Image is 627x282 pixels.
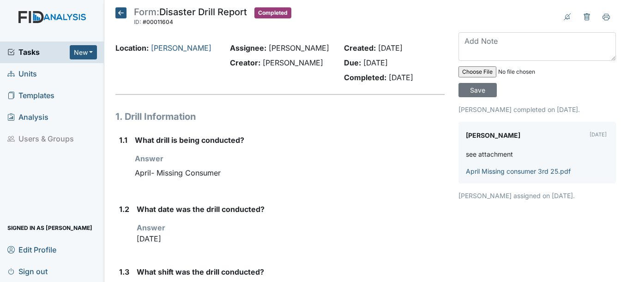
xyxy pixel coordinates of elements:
[458,191,616,200] p: [PERSON_NAME] assigned on [DATE].
[344,43,376,53] strong: Created:
[134,6,159,18] span: Form:
[137,266,264,277] label: What shift was the drill conducted?
[135,135,244,146] label: What drill is being conducted?
[115,110,444,123] h1: 1. Drill Information
[254,7,291,18] span: Completed
[7,88,54,103] span: Templates
[378,43,403,53] span: [DATE]
[466,167,571,175] a: April Missing consumer 3rd 25.pdf
[137,233,444,244] p: [DATE]
[7,67,37,81] span: Units
[7,47,70,58] a: Tasks
[363,58,388,67] span: [DATE]
[119,204,129,215] label: 1.2
[119,135,127,146] label: 1.1
[230,58,260,67] strong: Creator:
[344,73,386,82] strong: Completed:
[137,223,165,232] strong: Answer
[466,149,513,159] p: see attachment
[344,58,361,67] strong: Due:
[151,43,211,53] a: [PERSON_NAME]
[389,73,413,82] span: [DATE]
[70,45,97,59] button: New
[134,18,141,25] span: ID:
[7,264,48,278] span: Sign out
[143,18,173,25] span: #00011604
[269,43,329,53] span: [PERSON_NAME]
[134,7,247,28] div: Disaster Drill Report
[137,204,265,215] label: What date was the drill conducted?
[115,43,149,53] strong: Location:
[135,164,444,182] div: April- Missing Consumer
[119,266,129,277] label: 1.3
[135,154,163,163] strong: Answer
[458,83,497,97] input: Save
[7,242,56,257] span: Edit Profile
[230,43,266,53] strong: Assignee:
[7,221,92,235] span: Signed in as [PERSON_NAME]
[263,58,323,67] span: [PERSON_NAME]
[458,105,616,114] p: [PERSON_NAME] completed on [DATE].
[466,129,520,142] label: [PERSON_NAME]
[590,131,607,138] small: [DATE]
[7,110,48,124] span: Analysis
